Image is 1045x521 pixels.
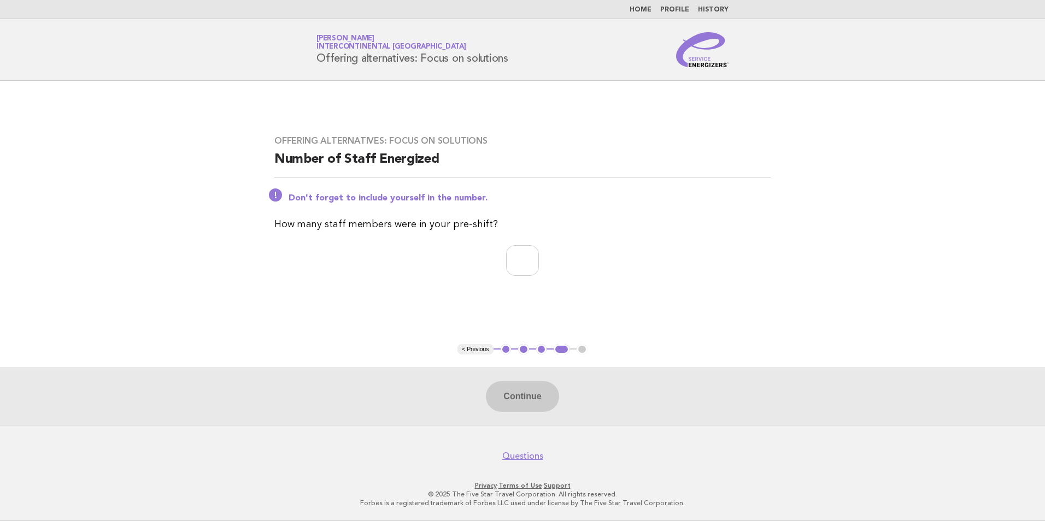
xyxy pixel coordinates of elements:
button: 1 [501,344,512,355]
a: Home [630,7,651,13]
a: Questions [502,451,543,461]
p: · · [188,481,857,490]
span: InterContinental [GEOGRAPHIC_DATA] [316,44,466,51]
p: Forbes is a registered trademark of Forbes LLC used under license by The Five Star Travel Corpora... [188,499,857,507]
button: < Previous [457,344,493,355]
a: Terms of Use [498,482,542,489]
a: History [698,7,729,13]
p: How many staff members were in your pre-shift? [274,217,771,232]
h1: Offering alternatives: Focus on solutions [316,35,508,64]
p: Don't forget to include yourself in the number. [289,193,771,204]
a: Support [544,482,571,489]
h3: Offering alternatives: Focus on solutions [274,135,771,146]
a: Privacy [475,482,497,489]
a: [PERSON_NAME]InterContinental [GEOGRAPHIC_DATA] [316,35,466,50]
button: 4 [554,344,570,355]
img: Service Energizers [676,32,729,67]
h2: Number of Staff Energized [274,151,771,177]
button: 2 [518,344,529,355]
button: 3 [536,344,547,355]
a: Profile [660,7,689,13]
p: © 2025 The Five Star Travel Corporation. All rights reserved. [188,490,857,499]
